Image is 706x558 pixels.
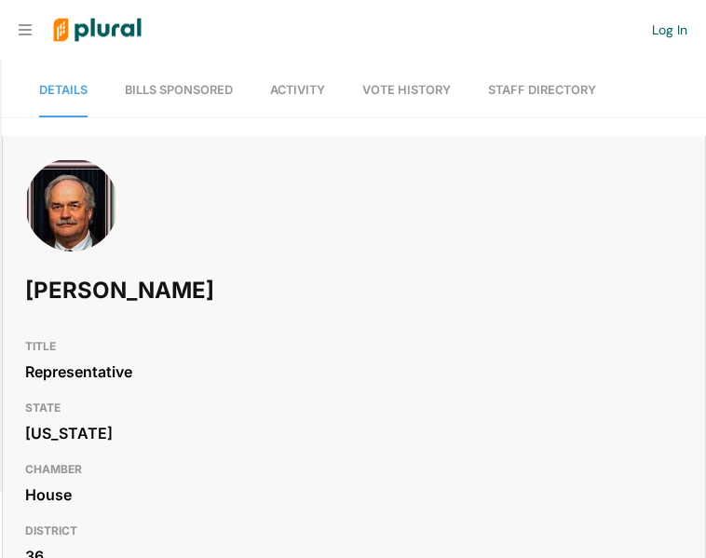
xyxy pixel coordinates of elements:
div: House [25,481,683,509]
div: [US_STATE] [25,419,683,447]
h3: CHAMBER [25,458,683,481]
div: Representative [25,358,683,386]
h3: TITLE [25,335,683,358]
a: Activity [270,64,325,117]
h3: DISTRICT [25,520,683,542]
span: Vote History [362,83,451,97]
a: Details [39,64,88,117]
h1: [PERSON_NAME] [25,263,420,319]
span: Bills Sponsored [125,83,233,97]
a: Staff Directory [488,64,596,117]
a: Log In [652,21,687,38]
img: Headshot of Randy Wood [25,158,118,288]
span: Details [39,83,88,97]
img: Logo for Plural [39,1,156,60]
span: Activity [270,83,325,97]
a: Vote History [362,64,451,117]
a: Bills Sponsored [125,64,233,117]
h3: STATE [25,397,683,419]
